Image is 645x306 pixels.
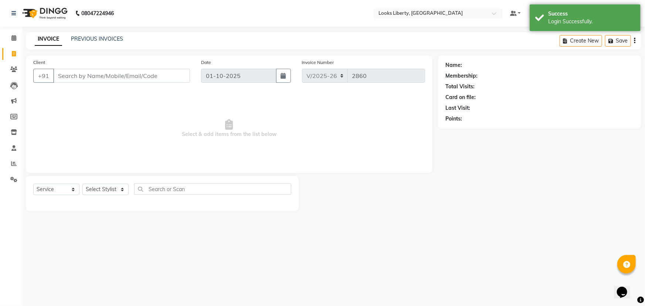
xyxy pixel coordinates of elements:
a: PREVIOUS INVOICES [71,35,123,42]
a: INVOICE [35,33,62,46]
button: Save [605,35,631,47]
button: Create New [560,35,602,47]
input: Search or Scan [134,183,291,195]
label: Client [33,59,45,66]
label: Invoice Number [302,59,334,66]
div: Last Visit: [445,104,470,112]
label: Date [201,59,211,66]
iframe: chat widget [614,276,638,299]
button: +91 [33,69,54,83]
div: Points: [445,115,462,123]
div: Success [548,10,635,18]
div: Card on file: [445,93,476,101]
b: 08047224946 [81,3,114,24]
div: Name: [445,61,462,69]
div: Total Visits: [445,83,475,91]
img: logo [19,3,69,24]
div: Membership: [445,72,478,80]
div: Login Successfully. [548,18,635,25]
span: Select & add items from the list below [33,92,425,166]
input: Search by Name/Mobile/Email/Code [53,69,190,83]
